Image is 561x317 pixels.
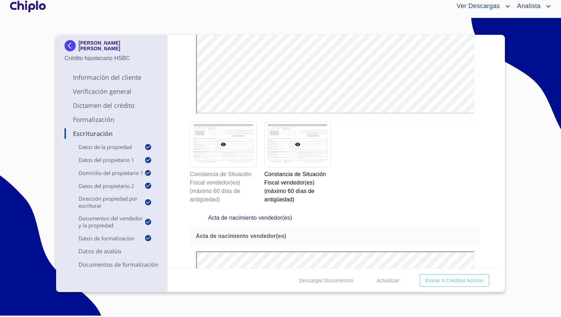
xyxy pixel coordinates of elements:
[377,276,399,285] span: Actualizar
[512,1,544,12] span: Analista
[79,40,159,51] p: [PERSON_NAME] [PERSON_NAME]
[65,235,144,242] p: Datos de Formalización
[65,169,144,176] p: Domicilio del Propietario 1
[65,143,144,150] p: Datos de la propiedad
[65,195,144,209] p: Dirección Propiedad por Escriturar
[65,54,159,63] p: Crédito hipotecario HSBC
[196,232,476,240] span: Acta de nacimiento vendedor(es)
[65,129,159,138] p: Escrituración
[65,101,159,110] p: Dictamen del Crédito
[512,1,553,12] button: account of current user
[190,167,256,204] p: Constancia de Situación Fiscal vendedor(es) (máximo 60 días de antigüedad)
[374,274,402,287] button: Actualizar
[296,274,356,287] button: Descargar Documentos
[65,40,79,51] img: Docupass spot blue
[65,73,159,82] p: Información del Cliente
[451,1,512,12] button: account of current user
[420,274,489,287] button: Enviar a Créditos Activos
[65,247,159,255] p: Datos de Avalúo
[65,87,159,96] p: Verificación General
[65,215,144,229] p: Documentos del vendedor y la propiedad
[264,167,330,204] p: Constancia de Situación Fiscal vendedor(es) (máximo 60 días de antigüedad)
[65,115,159,124] p: Formalización
[299,276,353,285] span: Descargar Documentos
[208,214,461,222] p: Acta de nacimiento vendedor(es)
[451,1,503,12] span: Ver Descargas
[65,182,144,189] p: Datos del propietario 2
[65,156,144,163] p: Datos del propietario 1
[65,261,159,269] p: Documentos de Formalización
[425,276,484,285] span: Enviar a Créditos Activos
[65,40,159,54] div: [PERSON_NAME] [PERSON_NAME]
